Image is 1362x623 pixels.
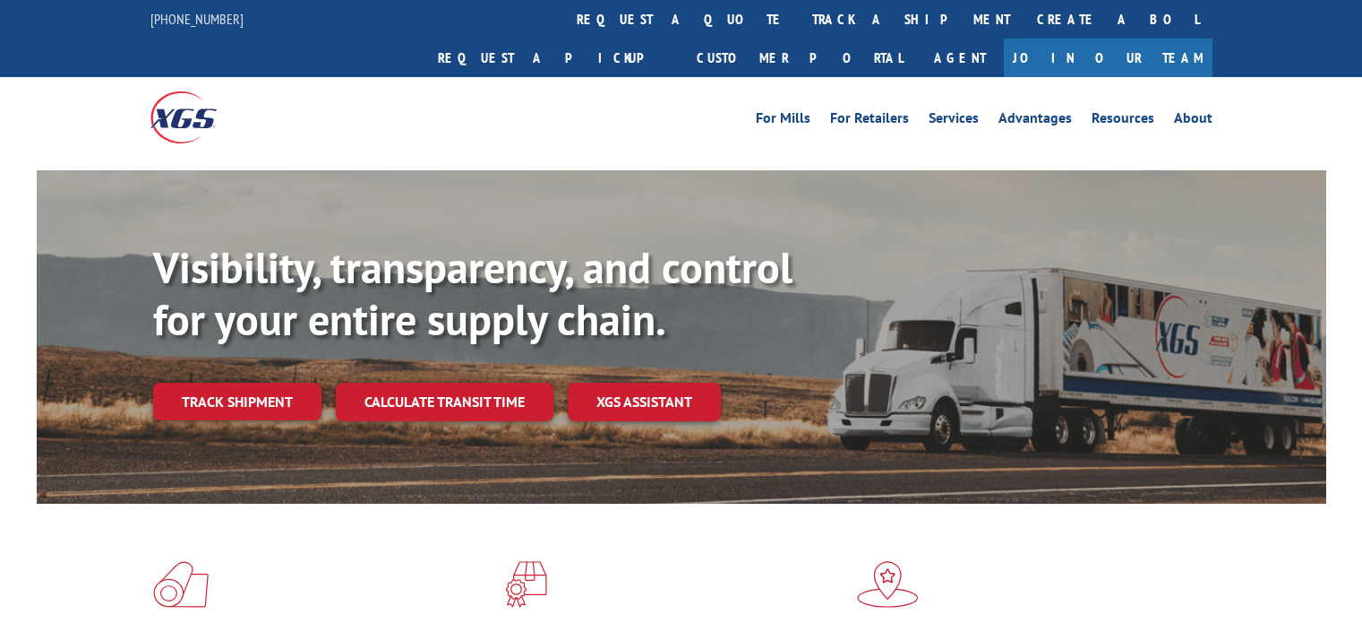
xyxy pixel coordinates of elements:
[153,561,209,608] img: xgs-icon-total-supply-chain-intelligence-red
[424,39,683,77] a: Request a pickup
[756,111,810,131] a: For Mills
[153,239,792,347] b: Visibility, transparency, and control for your entire supply chain.
[998,111,1072,131] a: Advantages
[916,39,1004,77] a: Agent
[1174,111,1212,131] a: About
[505,561,547,608] img: xgs-icon-focused-on-flooring-red
[929,111,979,131] a: Services
[150,10,244,28] a: [PHONE_NUMBER]
[153,383,321,420] a: Track shipment
[857,561,919,608] img: xgs-icon-flagship-distribution-model-red
[336,383,553,421] a: Calculate transit time
[830,111,909,131] a: For Retailers
[568,383,721,421] a: XGS ASSISTANT
[1092,111,1154,131] a: Resources
[683,39,916,77] a: Customer Portal
[1004,39,1212,77] a: Join Our Team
